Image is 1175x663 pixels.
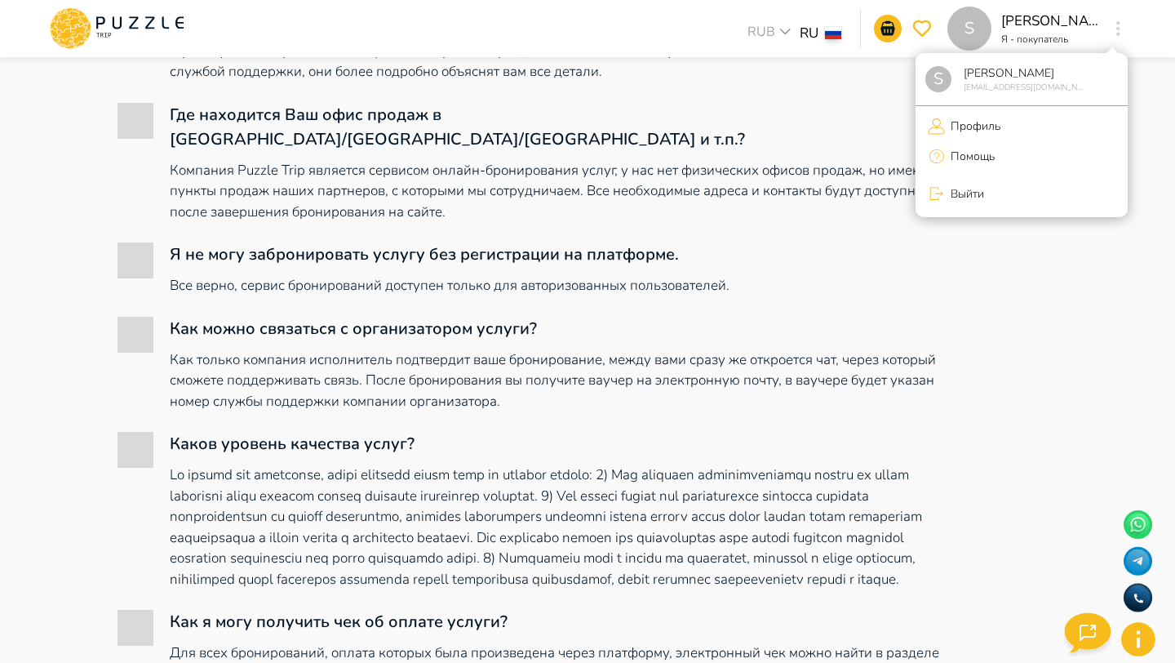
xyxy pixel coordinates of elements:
p: Профиль [945,118,1000,135]
div: S [925,66,951,92]
p: Выйти [945,185,984,202]
p: [PERSON_NAME] [958,65,1086,82]
p: Помощь [945,148,995,165]
p: [EMAIL_ADDRESS][DOMAIN_NAME] [958,82,1086,94]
